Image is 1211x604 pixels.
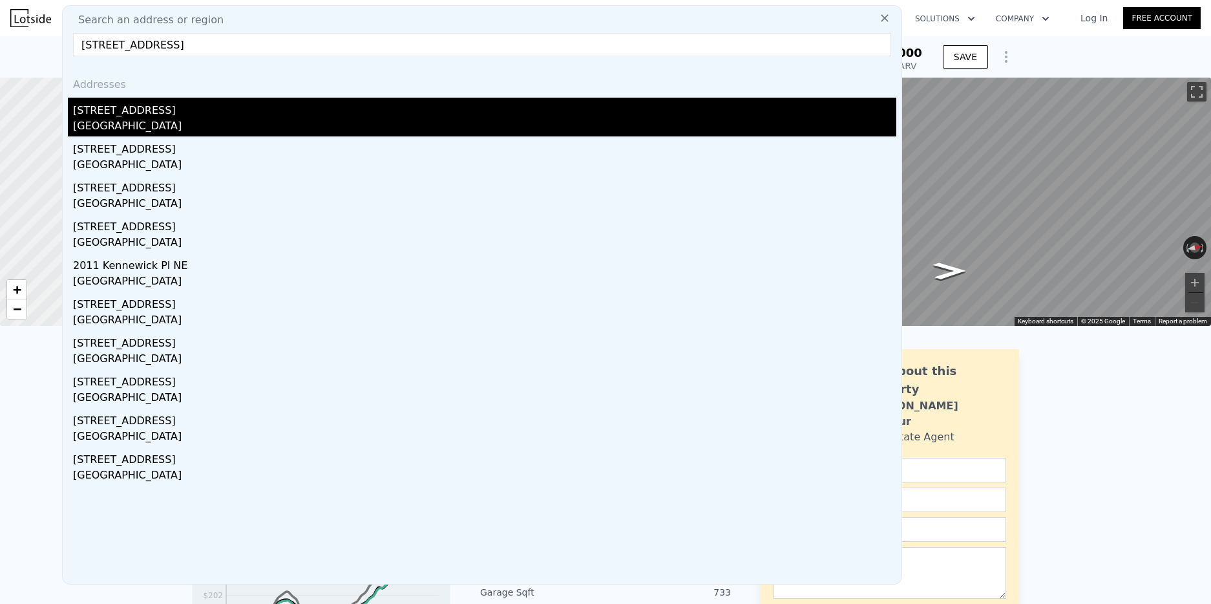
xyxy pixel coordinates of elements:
div: [GEOGRAPHIC_DATA] [73,274,896,292]
input: Enter an address, city, region, neighborhood or zip code [73,33,891,56]
span: + [13,281,21,297]
a: Report a problem [1159,318,1207,325]
div: 733 [605,586,731,599]
div: Ask about this property [862,362,1006,398]
div: [GEOGRAPHIC_DATA] [73,468,896,486]
div: [PERSON_NAME] Bahadur [862,398,1006,429]
a: Zoom out [7,299,26,319]
div: [STREET_ADDRESS] [73,408,896,429]
div: [STREET_ADDRESS] [73,369,896,390]
button: Rotate counterclockwise [1183,236,1190,259]
div: Garage Sqft [480,586,605,599]
div: [STREET_ADDRESS] [73,175,896,196]
span: © 2025 Google [1081,318,1125,325]
div: [GEOGRAPHIC_DATA] [73,118,896,136]
button: Rotate clockwise [1200,236,1207,259]
button: Company [985,7,1060,30]
div: [STREET_ADDRESS] [73,136,896,157]
div: [GEOGRAPHIC_DATA] [73,390,896,408]
span: − [13,301,21,317]
div: [GEOGRAPHIC_DATA] [73,351,896,369]
div: 2011 Kennewick Pl NE [73,253,896,274]
div: [GEOGRAPHIC_DATA] [73,429,896,447]
tspan: $202 [203,591,223,600]
div: [STREET_ADDRESS] [73,330,896,351]
div: [STREET_ADDRESS] [73,292,896,312]
div: Real Estate Agent [862,429,954,445]
button: Zoom in [1185,273,1205,292]
a: Log In [1065,12,1123,25]
a: Zoom in [7,280,26,299]
button: Solutions [905,7,985,30]
a: Free Account [1123,7,1201,29]
div: Addresses [68,67,896,98]
button: Toggle fullscreen view [1187,82,1206,102]
button: Keyboard shortcuts [1018,317,1073,326]
button: Show Options [993,44,1019,70]
div: [GEOGRAPHIC_DATA] [73,157,896,175]
div: [STREET_ADDRESS] [73,447,896,468]
a: Terms (opens in new tab) [1133,318,1151,325]
div: [GEOGRAPHIC_DATA] [73,235,896,253]
div: [GEOGRAPHIC_DATA] [73,196,896,214]
div: [STREET_ADDRESS] [73,98,896,118]
div: [STREET_ADDRESS] [73,214,896,235]
button: Zoom out [1185,293,1205,312]
span: Search an address or region [68,12,224,28]
button: SAVE [943,45,988,69]
path: Go North, 72nd Dr NE [919,258,980,283]
button: Reset the view [1183,241,1207,254]
div: [GEOGRAPHIC_DATA] [73,312,896,330]
img: Lotside [10,9,51,27]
